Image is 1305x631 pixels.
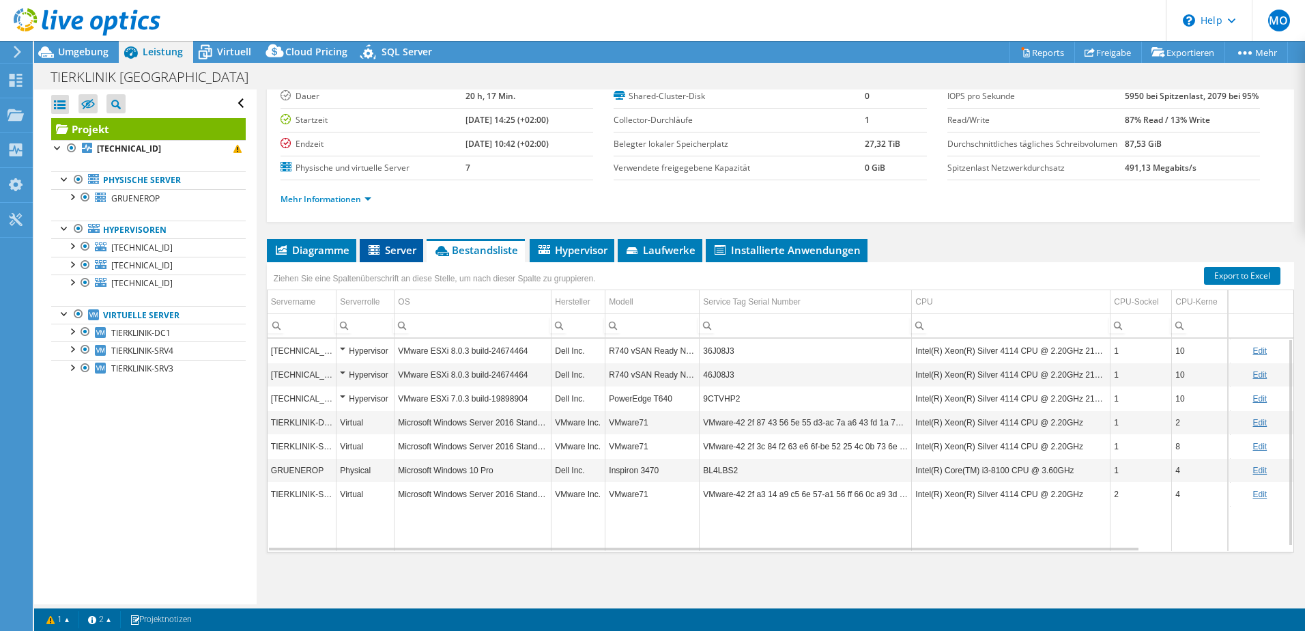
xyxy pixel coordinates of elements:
[340,343,390,359] div: Hypervisor
[336,290,395,314] td: Serverrolle Column
[1252,442,1267,451] a: Edit
[551,363,605,387] td: Column Hersteller, Value Dell Inc.
[1172,387,1231,410] td: Column CPU-Kerne, Value 10
[625,243,695,257] span: Laufwerke
[336,313,395,337] td: Column Serverrolle, Filter cell
[111,193,160,204] span: GRUENEROP
[51,257,246,275] a: [TECHNICAL_ID]
[1110,434,1172,458] td: Column CPU-Sockel, Value 1
[947,161,1125,175] label: Spitzenlast Netzwerkdurchsatz
[274,243,349,257] span: Diagramme
[1110,363,1172,387] td: Column CPU-Sockel, Value 1
[1252,466,1267,475] a: Edit
[395,482,551,506] td: Column OS, Value Microsoft Windows Server 2016 Standard
[605,313,700,337] td: Column Modell, Filter cell
[1125,162,1196,173] b: 491,13 Megabits/s
[609,294,633,310] div: Modell
[1110,410,1172,434] td: Column CPU-Sockel, Value 1
[1252,346,1267,356] a: Edit
[865,114,870,126] b: 1
[395,458,551,482] td: Column OS, Value Microsoft Windows 10 Pro
[217,45,251,58] span: Virtuell
[51,140,246,158] a: [TECHNICAL_ID]
[268,313,336,337] td: Column Servername, Filter cell
[614,113,864,127] label: Collector-Durchläufe
[1172,410,1231,434] td: Column CPU-Kerne, Value 2
[340,391,390,407] div: Hypervisor
[865,90,870,102] b: 0
[1268,10,1290,31] span: MO
[1125,90,1259,102] b: 5950 bei Spitzenlast, 2079 bei 95%
[912,482,1110,506] td: Column CPU, Value Intel(R) Xeon(R) Silver 4114 CPU @ 2.20GHz
[605,434,700,458] td: Column Modell, Value VMware71
[700,363,912,387] td: Column Service Tag Serial Number, Value 46J08J3
[111,327,171,339] span: TIERKLINIK-DC1
[395,339,551,363] td: Column OS, Value VMware ESXi 8.0.3 build-24674464
[1110,458,1172,482] td: Column CPU-Sockel, Value 1
[37,611,79,628] a: 1
[465,138,549,150] b: [DATE] 10:42 (+02:00)
[713,243,861,257] span: Installierte Anwendungen
[340,294,379,310] div: Serverrolle
[1110,290,1172,314] td: CPU-Sockel Column
[267,262,1294,552] div: Data grid
[1110,339,1172,363] td: Column CPU-Sockel, Value 1
[268,482,336,506] td: Column Servername, Value TIERKLINIK-SRV3
[1110,313,1172,337] td: Column CPU-Sockel, Filter cell
[700,482,912,506] td: Column Service Tag Serial Number, Value VMware-42 2f a3 14 a9 c5 6e 57-a1 56 ff 66 0c a9 3d 31
[51,171,246,189] a: Physische Server
[51,306,246,324] a: Virtuelle Server
[285,45,347,58] span: Cloud Pricing
[271,294,315,310] div: Servername
[340,438,390,455] div: Virtual
[947,89,1125,103] label: IOPS pro Sekunde
[700,339,912,363] td: Column Service Tag Serial Number, Value 36J08J3
[398,294,410,310] div: OS
[1252,418,1267,427] a: Edit
[912,290,1110,314] td: CPU Column
[281,89,465,103] label: Dauer
[551,313,605,337] td: Column Hersteller, Filter cell
[336,458,395,482] td: Column Serverrolle, Value Physical
[1074,42,1142,63] a: Freigabe
[1172,339,1231,363] td: Column CPU-Kerne, Value 10
[268,387,336,410] td: Column Servername, Value 192.168.1.213
[1141,42,1225,63] a: Exportieren
[1114,294,1158,310] div: CPU-Sockel
[268,410,336,434] td: Column Servername, Value TIERKLINIK-DC1
[268,458,336,482] td: Column Servername, Value GRUENEROP
[1125,138,1162,150] b: 87,53 GiB
[1204,267,1280,285] a: Export to Excel
[551,410,605,434] td: Column Hersteller, Value VMware Inc.
[340,415,390,431] div: Virtual
[1110,482,1172,506] td: Column CPU-Sockel, Value 2
[465,162,470,173] b: 7
[51,324,246,341] a: TIERKLINIK-DC1
[268,339,336,363] td: Column Servername, Value 192.168.1.212
[120,611,201,628] a: Projektnotizen
[1252,394,1267,404] a: Edit
[551,387,605,410] td: Column Hersteller, Value Dell Inc.
[700,290,912,314] td: Service Tag Serial Number Column
[912,410,1110,434] td: Column CPU, Value Intel(R) Xeon(R) Silver 4114 CPU @ 2.20GHz
[340,486,390,503] div: Virtual
[268,363,336,387] td: Column Servername, Value 192.168.1.211
[614,161,864,175] label: Verwendete freigegebene Kapazität
[44,70,270,85] h1: TIERKLINIK [GEOGRAPHIC_DATA]
[395,387,551,410] td: Column OS, Value VMware ESXi 7.0.3 build-19898904
[1252,370,1267,380] a: Edit
[1009,42,1075,63] a: Reports
[605,339,700,363] td: Column Modell, Value R740 vSAN Ready Node
[551,339,605,363] td: Column Hersteller, Value Dell Inc.
[551,434,605,458] td: Column Hersteller, Value VMware Inc.
[111,277,173,289] span: [TECHNICAL_ID]
[605,458,700,482] td: Column Modell, Value Inspiron 3470
[433,243,518,257] span: Bestandsliste
[912,313,1110,337] td: Column CPU, Filter cell
[551,290,605,314] td: Hersteller Column
[1172,313,1231,337] td: Column CPU-Kerne, Filter cell
[111,345,173,356] span: TIERKLINIK-SRV4
[700,387,912,410] td: Column Service Tag Serial Number, Value 9CTVHP2
[1172,482,1231,506] td: Column CPU-Kerne, Value 4
[1224,42,1288,63] a: Mehr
